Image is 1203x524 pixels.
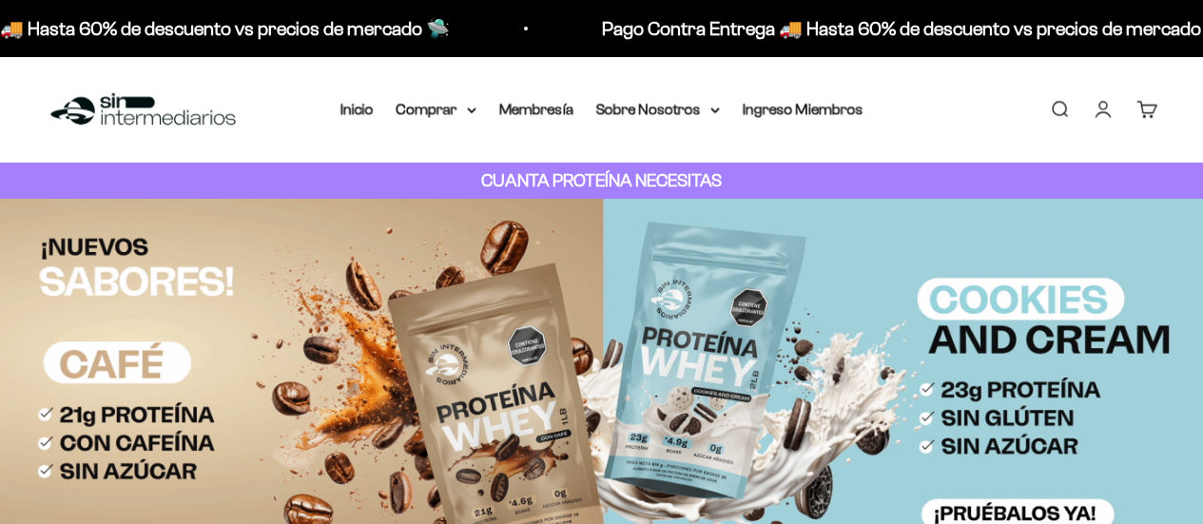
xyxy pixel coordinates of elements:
[481,170,722,190] strong: CUANTA PROTEÍNA NECESITAS
[499,101,573,117] a: Membresía
[397,97,476,122] summary: Comprar
[743,101,863,117] a: Ingreso Miembros
[340,101,374,117] a: Inicio
[596,97,720,122] summary: Sobre Nosotros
